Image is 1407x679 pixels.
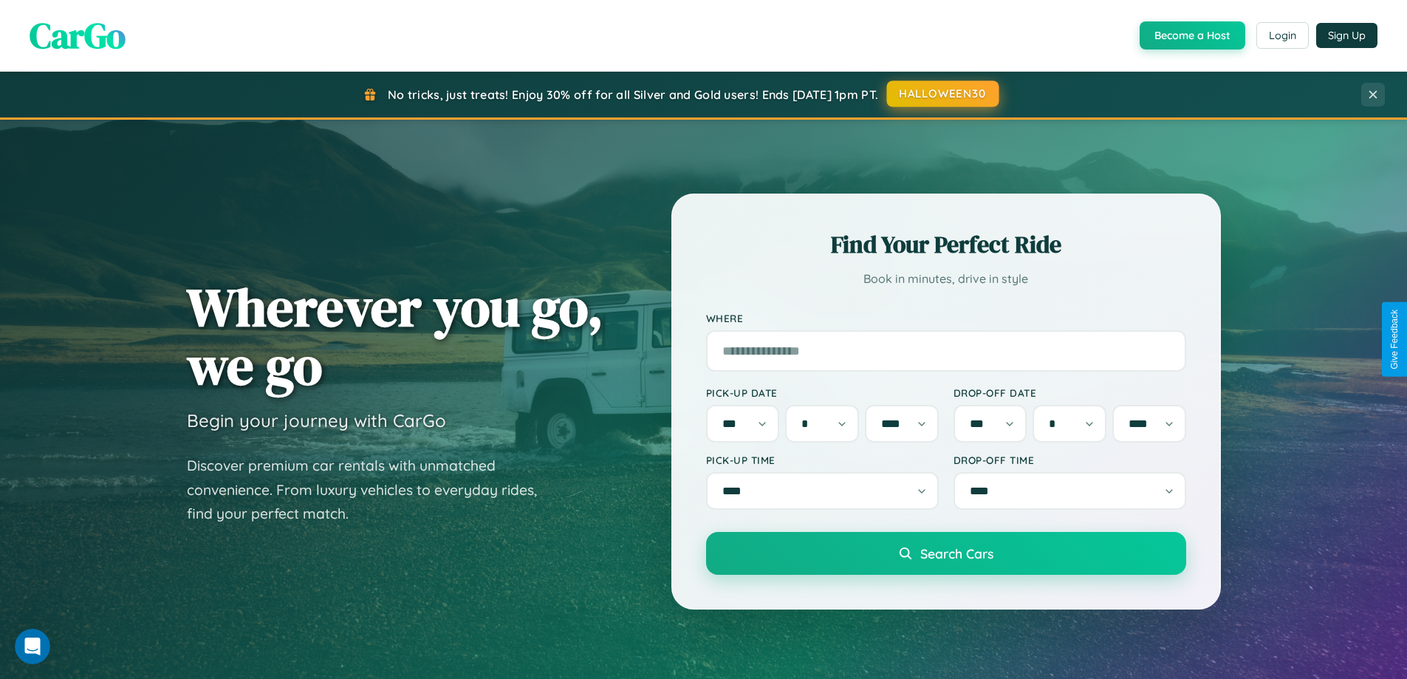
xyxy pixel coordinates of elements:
[187,409,446,431] h3: Begin your journey with CarGo
[1140,21,1245,50] button: Become a Host
[887,81,999,107] button: HALLOWEEN30
[1256,22,1309,49] button: Login
[706,454,939,466] label: Pick-up Time
[1316,23,1377,48] button: Sign Up
[187,278,603,395] h1: Wherever you go, we go
[706,228,1186,261] h2: Find Your Perfect Ride
[954,454,1186,466] label: Drop-off Time
[1389,310,1400,369] div: Give Feedback
[706,312,1186,324] label: Where
[30,11,126,60] span: CarGo
[920,545,993,562] span: Search Cars
[954,386,1186,399] label: Drop-off Date
[706,532,1186,575] button: Search Cars
[187,454,556,526] p: Discover premium car rentals with unmatched convenience. From luxury vehicles to everyday rides, ...
[15,629,50,664] iframe: Intercom live chat
[706,268,1186,290] p: Book in minutes, drive in style
[388,87,878,102] span: No tricks, just treats! Enjoy 30% off for all Silver and Gold users! Ends [DATE] 1pm PT.
[706,386,939,399] label: Pick-up Date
